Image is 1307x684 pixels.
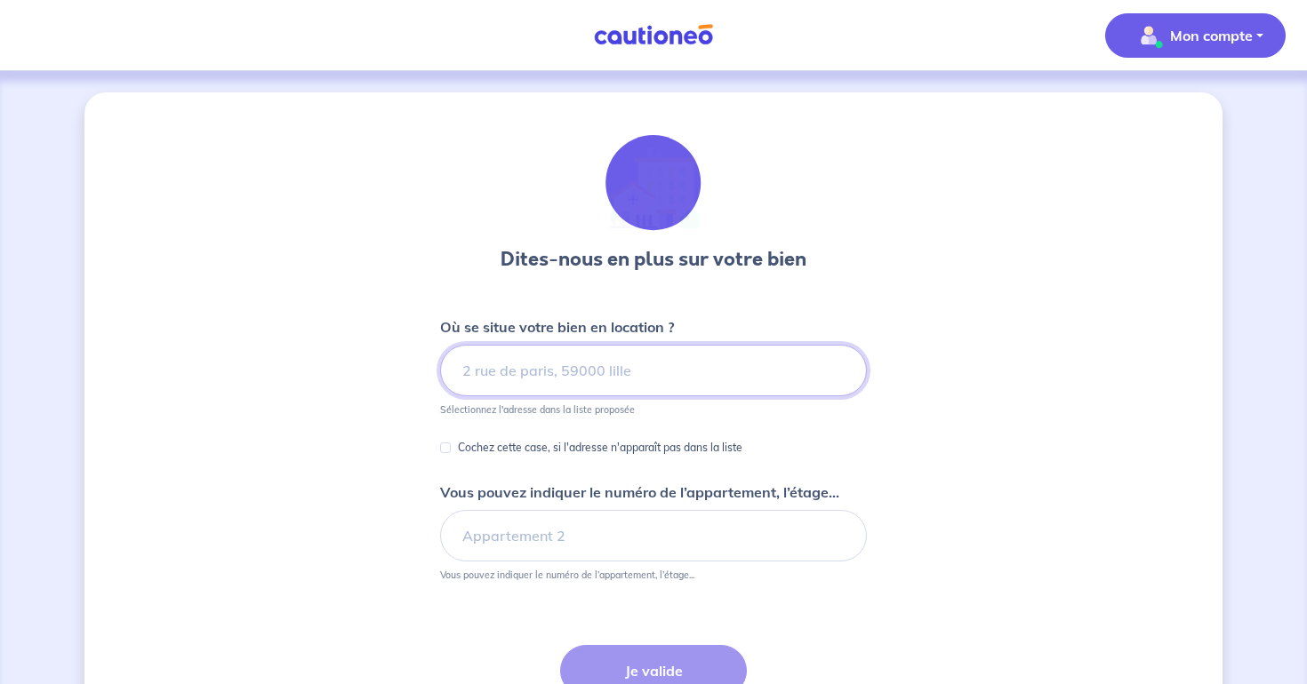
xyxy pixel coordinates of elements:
p: Vous pouvez indiquer le numéro de l’appartement, l’étage... [440,481,839,503]
p: Où se situe votre bien en location ? [440,316,674,338]
img: illu_account_valid_menu.svg [1135,21,1163,50]
h3: Dites-nous en plus sur votre bien [501,245,806,274]
p: Cochez cette case, si l'adresse n'apparaît pas dans la liste [458,437,742,458]
p: Mon compte [1170,25,1253,46]
img: Cautioneo [587,24,720,46]
p: Vous pouvez indiquer le numéro de l’appartement, l’étage... [440,569,694,581]
button: illu_account_valid_menu.svgMon compte [1105,13,1286,58]
img: illu_houses.svg [605,135,702,231]
p: Sélectionnez l'adresse dans la liste proposée [440,403,635,416]
input: Appartement 2 [440,510,867,561]
input: 2 rue de paris, 59000 lille [440,345,867,396]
